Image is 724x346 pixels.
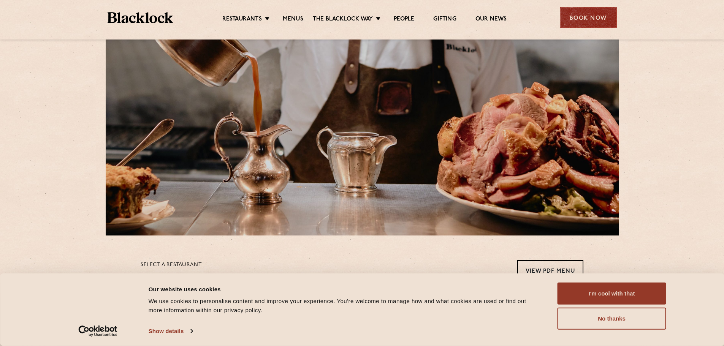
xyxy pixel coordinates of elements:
[475,16,507,24] a: Our News
[149,325,193,337] a: Show details
[558,308,666,330] button: No thanks
[394,16,414,24] a: People
[433,16,456,24] a: Gifting
[65,325,131,337] a: Usercentrics Cookiebot - opens in a new window
[517,260,583,281] a: View PDF Menu
[141,260,202,270] p: Select a restaurant
[313,16,373,24] a: The Blacklock Way
[558,283,666,305] button: I'm cool with that
[149,284,540,294] div: Our website uses cookies
[560,7,617,28] div: Book Now
[283,16,303,24] a: Menus
[222,16,262,24] a: Restaurants
[108,12,173,23] img: BL_Textured_Logo-footer-cropped.svg
[149,297,540,315] div: We use cookies to personalise content and improve your experience. You're welcome to manage how a...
